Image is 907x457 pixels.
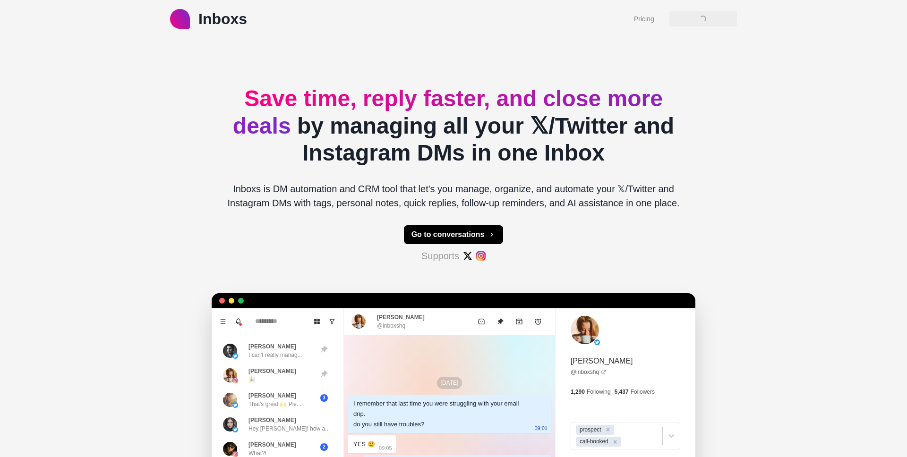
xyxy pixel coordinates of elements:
button: Archive [510,312,529,331]
img: picture [223,417,237,432]
button: Mark as unread [472,312,491,331]
a: @inboxshq [571,368,607,376]
p: Inboxs is DM automation and CRM tool that let's you manage, organize, and automate your 𝕏/Twitter... [219,182,688,210]
img: picture [232,451,238,457]
img: picture [351,314,366,329]
p: [PERSON_NAME] [377,313,425,322]
button: Notifications [231,314,246,329]
button: Board View [309,314,325,329]
img: picture [223,442,237,456]
p: [PERSON_NAME] [248,440,296,449]
p: 1,290 [571,388,585,396]
img: picture [223,368,237,382]
button: Go to conversations [404,225,504,244]
p: Followers [631,388,655,396]
p: [DATE] [437,377,462,389]
p: [PERSON_NAME] [571,355,633,367]
div: prospect [577,425,603,435]
button: Menu [215,314,231,329]
img: picture [232,378,238,383]
button: Unpin [491,312,510,331]
span: 3 [320,394,328,402]
p: [PERSON_NAME] [248,416,296,424]
span: 2 [320,443,328,451]
button: Show unread conversations [325,314,340,329]
img: # [463,251,472,261]
button: Add reminder [529,312,548,331]
div: YES 😢 [353,439,375,449]
p: Hey [PERSON_NAME]! how a... [248,424,330,433]
a: Pricing [634,14,654,24]
p: Following [587,388,611,396]
div: Remove call-booked [610,437,620,447]
a: logoInboxs [170,8,247,30]
div: call-booked [577,437,610,447]
img: picture [232,427,238,432]
img: picture [571,316,599,344]
img: picture [232,402,238,408]
p: 09:01 [534,423,548,433]
p: [PERSON_NAME] [248,391,296,400]
p: [PERSON_NAME] [248,342,296,351]
p: 🎉 [248,375,256,384]
p: I can't really manag... [248,351,302,359]
img: picture [232,353,238,359]
span: Save time, reply faster, and close more deals [233,86,663,138]
p: Supports [421,249,459,263]
div: I remember that last time you were struggling with your email drip. do you still have troubles? [353,398,531,430]
p: 5,437 [615,388,629,396]
img: picture [594,339,600,345]
img: picture [223,344,237,358]
p: Inboxs [198,8,247,30]
h2: by managing all your 𝕏/Twitter and Instagram DMs in one Inbox [219,85,688,167]
img: picture [223,393,237,407]
img: # [476,251,486,261]
p: That's great 🙌 Ple... [248,400,301,408]
p: 09:05 [379,443,392,453]
p: [PERSON_NAME] [248,367,296,375]
p: @inboxshq [377,322,405,330]
div: Remove prospect [603,425,613,435]
img: logo [170,9,190,29]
